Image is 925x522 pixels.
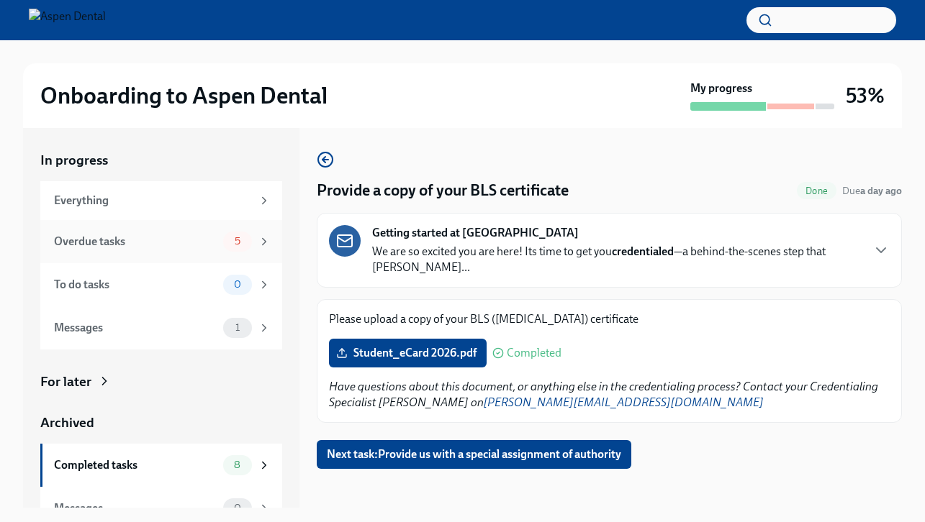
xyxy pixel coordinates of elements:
a: Archived [40,413,282,432]
a: Completed tasks8 [40,444,282,487]
a: Messages1 [40,306,282,349]
a: In progress [40,151,282,170]
div: Everything [54,193,252,209]
label: Student_eCard 2026.pdf [329,339,487,367]
a: For later [40,372,282,391]
div: To do tasks [54,277,217,293]
div: For later [40,372,91,391]
span: 0 [225,279,250,290]
div: Messages [54,500,217,516]
a: To do tasks0 [40,263,282,306]
strong: a day ago [860,185,902,197]
span: Due [842,185,902,197]
span: August 12th, 2025 10:00 [842,184,902,198]
h3: 53% [846,83,885,109]
span: Student_eCard 2026.pdf [339,346,477,360]
span: Done [797,186,836,196]
a: Everything [40,181,282,220]
img: Aspen Dental [29,9,106,32]
div: Completed tasks [54,457,217,473]
span: Next task : Provide us with a special assignment of authority [327,447,621,462]
p: Please upload a copy of your BLS ([MEDICAL_DATA]) certificate [329,311,890,327]
span: Completed [507,347,561,359]
em: Have questions about this document, or anything else in the credentialing process? Contact your C... [329,380,878,409]
button: Next task:Provide us with a special assignment of authority [317,440,631,469]
h2: Onboarding to Aspen Dental [40,81,328,110]
a: [PERSON_NAME][EMAIL_ADDRESS][DOMAIN_NAME] [484,395,764,409]
div: Messages [54,320,217,336]
div: Overdue tasks [54,234,217,249]
strong: My progress [690,81,752,96]
strong: Getting started at [GEOGRAPHIC_DATA] [372,225,579,241]
span: 0 [225,503,250,513]
span: 1 [227,322,248,333]
a: Overdue tasks5 [40,220,282,263]
strong: credentialed [612,244,674,258]
h4: Provide a copy of your BLS certificate [317,180,569,201]
span: 8 [225,459,249,470]
p: We are so excited you are here! Its time to get you —a behind-the-scenes step that [PERSON_NAME]... [372,244,861,275]
span: 5 [226,236,249,247]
